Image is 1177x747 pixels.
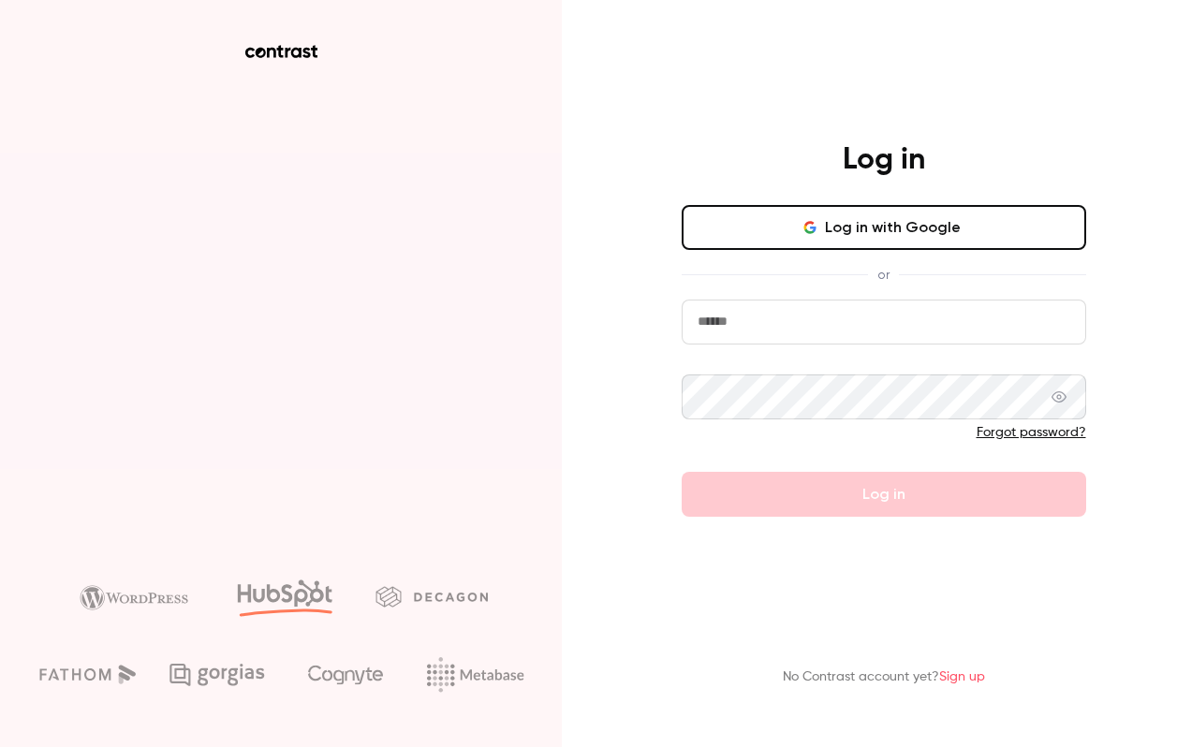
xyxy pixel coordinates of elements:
[682,205,1086,250] button: Log in with Google
[939,670,985,683] a: Sign up
[843,141,925,179] h4: Log in
[977,426,1086,439] a: Forgot password?
[375,586,488,607] img: decagon
[783,667,985,687] p: No Contrast account yet?
[868,265,899,285] span: or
